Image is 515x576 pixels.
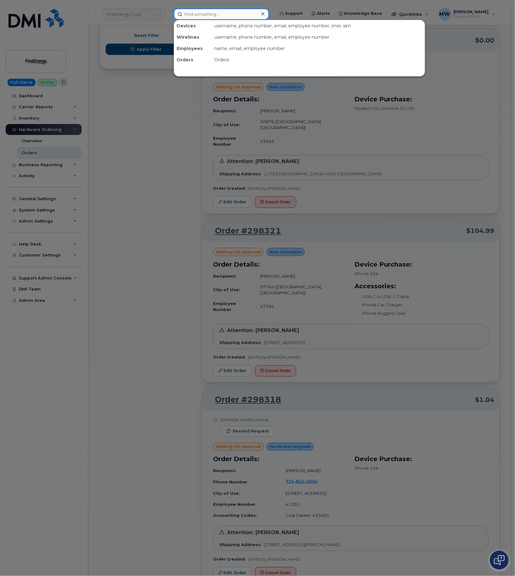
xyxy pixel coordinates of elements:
input: Find something... [174,8,269,20]
div: username, phone number, email, employee number, imei, sim [212,20,425,31]
div: Orders [212,54,425,65]
div: Wirelines [174,31,212,43]
div: Devices [174,20,212,31]
div: name, email, employee number [212,43,425,54]
img: Open chat [494,555,505,565]
div: Orders [174,54,212,65]
div: username, phone number, email, employee number [212,31,425,43]
div: Employees [174,43,212,54]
